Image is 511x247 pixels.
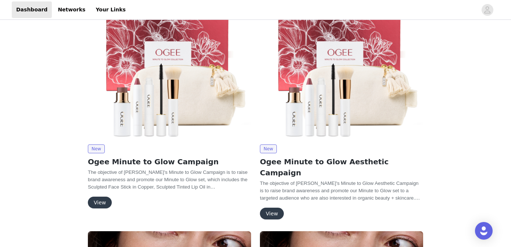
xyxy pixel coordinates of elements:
[260,211,284,216] a: View
[53,1,90,18] a: Networks
[88,200,112,205] a: View
[88,144,105,153] span: New
[475,222,493,240] div: Open Intercom Messenger
[91,1,130,18] a: Your Links
[484,4,491,16] div: avatar
[12,1,52,18] a: Dashboard
[260,180,420,201] span: The objective of [PERSON_NAME]'s Minute to Glow Aesthetic Campaign is to raise brand awareness an...
[260,208,284,219] button: View
[88,156,251,167] h2: Ogee Minute to Glow Campaign
[88,16,251,139] img: Ogee
[88,197,112,208] button: View
[260,156,423,178] h2: Ogee Minute to Glow Aesthetic Campaign
[260,144,277,153] span: New
[260,16,423,139] img: Ogee
[88,169,247,212] span: The objective of [PERSON_NAME]'s Minute to Glow Campaign is to raise brand awareness and promote ...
